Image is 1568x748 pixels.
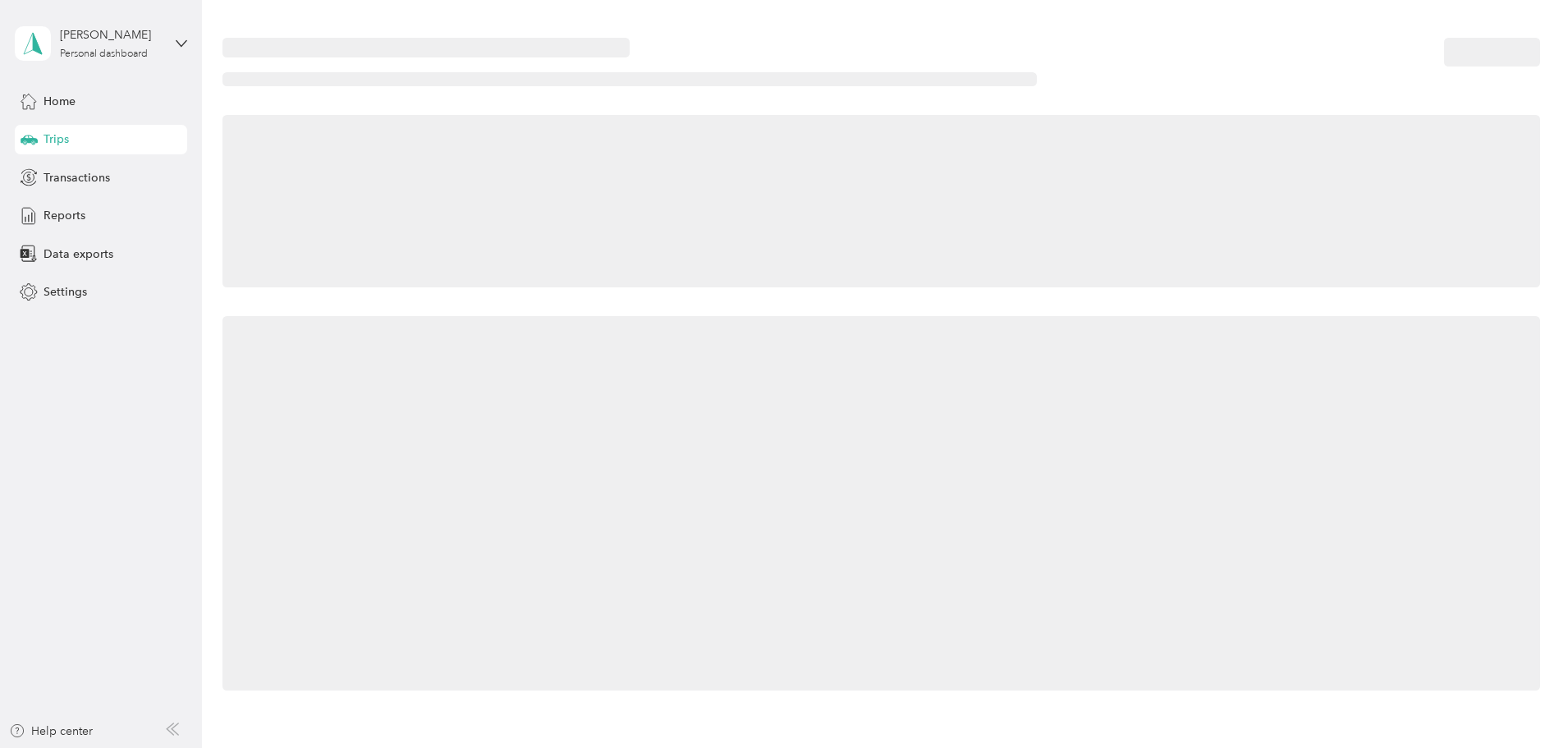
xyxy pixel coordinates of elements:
div: Personal dashboard [60,49,148,59]
span: Home [44,93,76,110]
span: Trips [44,131,69,148]
iframe: Everlance-gr Chat Button Frame [1476,656,1568,748]
span: Settings [44,283,87,301]
button: Help center [9,723,93,740]
span: Transactions [44,169,110,186]
div: [PERSON_NAME] [60,26,163,44]
span: Reports [44,207,85,224]
span: Data exports [44,246,113,263]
